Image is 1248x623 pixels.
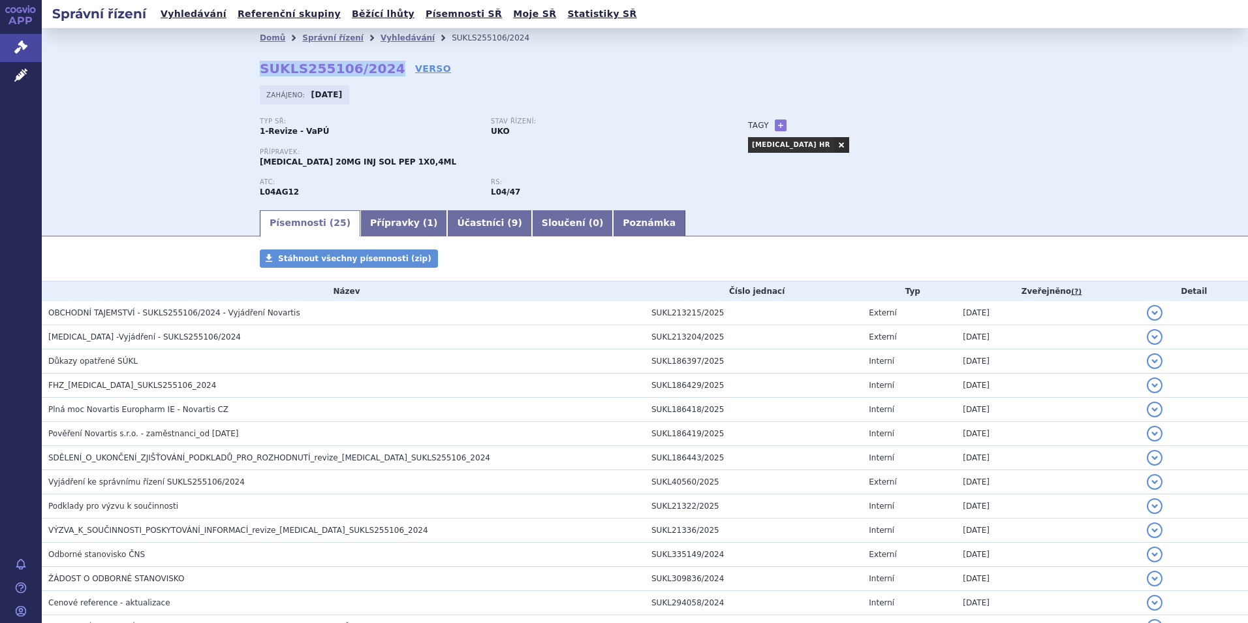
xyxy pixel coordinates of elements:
[1147,426,1162,441] button: detail
[1147,329,1162,345] button: detail
[1140,281,1248,301] th: Detail
[260,249,438,268] a: Stáhnout všechny písemnosti (zip)
[491,127,510,136] strong: UKO
[42,281,645,301] th: Název
[491,187,520,197] strong: léčivé přípravky s obsahem léčivé látky ofatumumab (ATC L04AA52)
[869,381,894,390] span: Interní
[48,405,228,414] span: Plná moc Novartis Europharm IE - Novartis CZ
[645,301,862,325] td: SUKL213215/2025
[415,62,451,75] a: VERSO
[645,470,862,494] td: SUKL40560/2025
[1071,287,1082,296] abbr: (?)
[48,429,238,438] span: Pověření Novartis s.r.o. - zaměstnanci_od 12.03.2025
[381,33,435,42] a: Vyhledávání
[645,494,862,519] td: SUKL21322/2025
[869,332,896,342] span: Externí
[48,477,245,487] span: Vyjádření ke správnímu řízení SUKLS255106/2024
[645,446,862,470] td: SUKL186443/2025
[956,398,1140,422] td: [DATE]
[956,519,1140,543] td: [DATE]
[869,574,894,583] span: Interní
[613,210,685,236] a: Poznámka
[869,526,894,535] span: Interní
[491,118,709,125] p: Stav řízení:
[1147,377,1162,393] button: detail
[1147,498,1162,514] button: detail
[48,502,178,511] span: Podklady pro výzvu k součinnosti
[1147,474,1162,490] button: detail
[48,574,184,583] span: ŽÁDOST O ODBORNÉ STANOVISKO
[234,5,345,23] a: Referenční skupiny
[509,5,560,23] a: Moje SŘ
[452,28,546,48] li: SUKLS255106/2024
[260,187,299,197] strong: OFATUMUMAB
[645,567,862,591] td: SUKL309836/2024
[869,550,896,559] span: Externí
[360,210,447,236] a: Přípravky (1)
[48,550,145,559] span: Odborné stanovisko ČNS
[48,381,216,390] span: FHZ_ofatumumab_SUKLS255106_2024
[956,325,1140,349] td: [DATE]
[645,325,862,349] td: SUKL213204/2025
[645,543,862,567] td: SUKL335149/2024
[48,357,138,366] span: Důkazy opatřené SÚKL
[869,308,896,317] span: Externí
[956,494,1140,519] td: [DATE]
[869,598,894,607] span: Interní
[645,398,862,422] td: SUKL186418/2025
[260,33,285,42] a: Domů
[869,357,894,366] span: Interní
[48,598,170,607] span: Cenové reference - aktualizace
[956,543,1140,567] td: [DATE]
[748,118,769,133] h3: Tagy
[869,453,894,462] span: Interní
[48,332,241,342] span: Ofatumumab -Vyjádření - SUKLS255106/2024
[1147,571,1162,586] button: detail
[48,453,490,462] span: SDĚLENÍ_O_UKONČENÍ_ZJIŠŤOVÁNÍ_PODKLADŮ_PRO_ROZHODNUTÍ_revize_ofatumumab_SUKLS255106_2024
[532,210,613,236] a: Sloučení (0)
[956,470,1140,494] td: [DATE]
[593,217,599,228] span: 0
[491,178,709,186] p: RS:
[422,5,506,23] a: Písemnosti SŘ
[260,127,329,136] strong: 1-Revize - VaPÚ
[42,5,157,23] h2: Správní řízení
[260,178,478,186] p: ATC:
[956,374,1140,398] td: [DATE]
[260,157,456,167] span: [MEDICAL_DATA] 20MG INJ SOL PEP 1X0,4ML
[645,591,862,615] td: SUKL294058/2024
[260,118,478,125] p: Typ SŘ:
[645,281,862,301] th: Číslo jednací
[260,148,722,156] p: Přípravek:
[869,405,894,414] span: Interní
[348,5,418,23] a: Běžící lhůty
[645,519,862,543] td: SUKL21336/2025
[157,5,230,23] a: Vyhledávání
[956,301,1140,325] td: [DATE]
[645,349,862,374] td: SUKL186397/2025
[645,422,862,446] td: SUKL186419/2025
[1147,353,1162,369] button: detail
[956,349,1140,374] td: [DATE]
[1147,450,1162,466] button: detail
[956,591,1140,615] td: [DATE]
[427,217,433,228] span: 1
[956,281,1140,301] th: Zveřejněno
[260,210,360,236] a: Písemnosti (25)
[862,281,956,301] th: Typ
[447,210,531,236] a: Účastníci (9)
[302,33,364,42] a: Správní řízení
[956,446,1140,470] td: [DATE]
[748,137,834,153] a: [MEDICAL_DATA] HR
[260,61,405,76] strong: SUKLS255106/2024
[48,526,428,535] span: VÝZVA_K_SOUČINNOSTI_POSKYTOVÁNÍ_INFORMACÍ_revize_ofatumumab_SUKLS255106_2024
[278,254,431,263] span: Stáhnout všechny písemnosti (zip)
[956,422,1140,446] td: [DATE]
[869,502,894,511] span: Interní
[869,477,896,487] span: Externí
[775,120,787,131] a: +
[645,374,862,398] td: SUKL186429/2025
[512,217,518,228] span: 9
[48,308,300,317] span: OBCHODNÍ TAJEMSTVÍ - SUKLS255106/2024 - Vyjádření Novartis
[1147,402,1162,417] button: detail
